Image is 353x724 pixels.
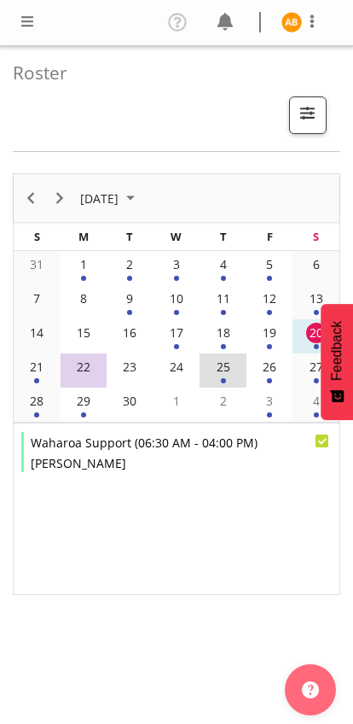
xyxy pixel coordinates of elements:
[26,391,47,412] div: 28
[267,229,273,244] span: F
[119,289,140,309] div: 9
[289,96,327,134] button: Filter Shifts
[14,251,339,423] table: of September 2025
[13,173,340,595] div: of September 2025
[259,357,280,377] div: 26
[26,323,47,343] div: 14
[306,254,327,275] div: 6
[259,289,280,309] div: 12
[31,432,326,454] div: Waharoa Support ( )
[49,188,72,209] button: Next
[119,391,140,412] div: 30
[166,357,187,377] div: 24
[306,391,327,412] div: 4
[220,229,227,244] span: T
[259,254,280,275] div: 5
[119,254,140,275] div: 2
[321,304,353,420] button: Feedback - Show survey
[302,681,319,698] img: help-xxl-2.png
[259,323,280,343] div: 19
[73,289,94,309] div: 8
[281,12,302,32] img: angela-burrill10486.jpg
[74,174,145,222] div: September 2025
[306,323,327,343] div: 20
[31,454,326,472] div: [PERSON_NAME]
[26,254,47,275] div: 31
[119,323,140,343] div: 16
[126,229,133,244] span: T
[138,435,254,451] span: 06:30 AM - 04:00 PM
[259,391,280,412] div: 3
[329,321,344,381] span: Feedback
[166,254,187,275] div: 3
[213,289,234,309] div: 11
[34,229,40,244] span: S
[78,188,120,209] span: [DATE]
[313,229,319,244] span: S
[78,188,142,209] button: September 2025
[213,391,234,412] div: 2
[213,357,234,377] div: 25
[213,254,234,275] div: 4
[73,323,94,343] div: 15
[45,174,74,222] div: next period
[171,229,182,244] span: W
[166,391,187,412] div: 1
[306,357,327,377] div: 27
[306,289,327,309] div: 13
[166,289,187,309] div: 10
[16,174,45,222] div: previous period
[26,289,47,309] div: 7
[73,391,94,412] div: 29
[213,323,234,343] div: 18
[20,188,43,209] button: Previous
[13,63,327,83] h4: Roster
[73,254,94,275] div: 1
[166,323,187,343] div: 17
[73,357,94,377] div: 22
[119,357,140,377] div: 23
[21,432,333,472] div: Waharoa Support Begin From Thursday, September 25, 2025 at 6:30:00 AM GMT+12:00 Ends At Thursday,...
[78,229,89,244] span: M
[26,357,47,377] div: 21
